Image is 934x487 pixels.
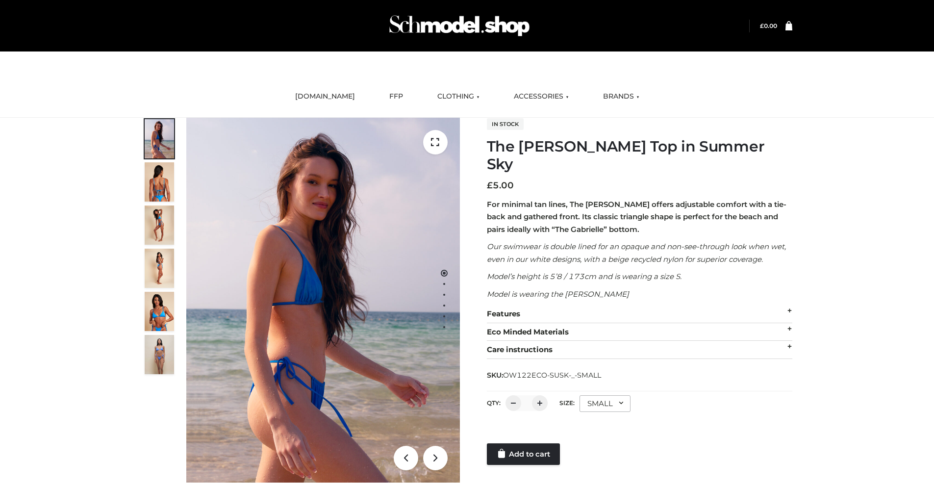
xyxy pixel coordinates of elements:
[487,341,792,359] div: Care instructions
[145,162,174,202] img: 5.Alex-top_CN-1-1_1-1.jpg
[760,22,777,29] a: £0.00
[760,22,764,29] span: £
[506,86,576,107] a: ACCESSORIES
[487,369,602,381] span: SKU:
[145,335,174,374] img: SSVC.jpg
[487,443,560,465] a: Add to cart
[487,323,792,341] div: Eco Minded Materials
[487,272,682,281] em: Model’s height is 5’8 / 173cm and is wearing a size S.
[559,399,575,407] label: Size:
[487,180,514,191] bdi: 5.00
[145,249,174,288] img: 3.Alex-top_CN-1-1-2.jpg
[487,180,493,191] span: £
[596,86,647,107] a: BRANDS
[580,395,631,412] div: SMALL
[145,119,174,158] img: 1.Alex-top_SS-1_4464b1e7-c2c9-4e4b-a62c-58381cd673c0-1.jpg
[487,289,629,299] em: Model is wearing the [PERSON_NAME]
[145,292,174,331] img: 2.Alex-top_CN-1-1-2.jpg
[288,86,362,107] a: [DOMAIN_NAME]
[382,86,410,107] a: FFP
[430,86,487,107] a: CLOTHING
[487,118,524,130] span: In stock
[487,138,792,173] h1: The [PERSON_NAME] Top in Summer Sky
[487,242,786,264] em: Our swimwear is double lined for an opaque and non-see-through look when wet, even in our white d...
[487,305,792,323] div: Features
[186,118,460,483] img: 1.Alex-top_SS-1_4464b1e7-c2c9-4e4b-a62c-58381cd673c0 (1)
[503,371,601,380] span: OW122ECO-SUSK-_-SMALL
[145,205,174,245] img: 4.Alex-top_CN-1-1-2.jpg
[760,22,777,29] bdi: 0.00
[487,200,786,234] strong: For minimal tan lines, The [PERSON_NAME] offers adjustable comfort with a tie-back and gathered f...
[386,6,533,45] img: Schmodel Admin 964
[487,399,501,407] label: QTY:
